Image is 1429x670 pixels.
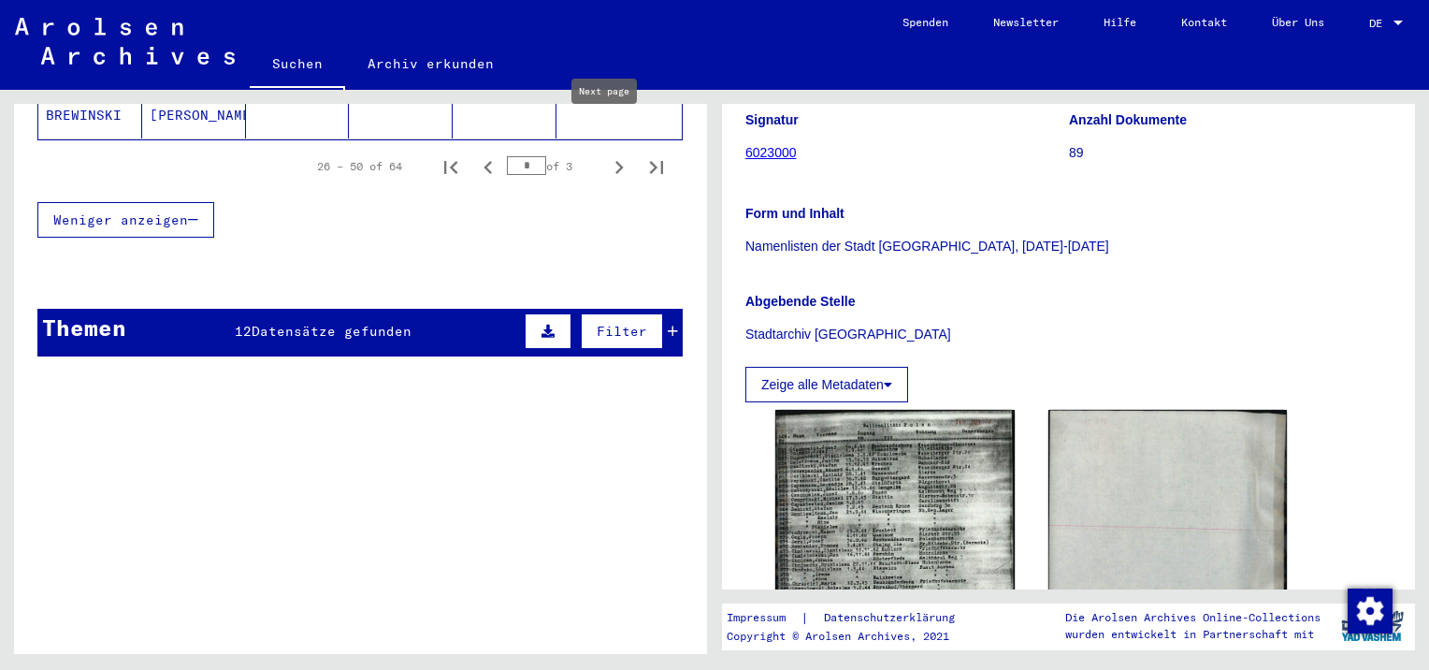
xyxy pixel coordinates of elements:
[15,18,235,65] img: Arolsen_neg.svg
[597,323,647,340] span: Filter
[809,608,977,628] a: Datenschutzerklärung
[432,148,469,185] button: First page
[142,93,246,138] mat-cell: [PERSON_NAME]
[727,628,977,645] p: Copyright © Arolsen Archives, 2021
[745,294,855,309] b: Abgebende Stelle
[745,367,908,402] button: Zeige alle Metadaten
[1065,626,1321,643] p: wurden entwickelt in Partnerschaft mit
[38,93,142,138] mat-cell: BREWINSKI
[252,323,411,340] span: Datensätze gefunden
[469,148,507,185] button: Previous page
[37,202,214,238] button: Weniger anzeigen
[745,145,797,160] a: 6023000
[53,211,188,228] span: Weniger anzeigen
[345,41,516,86] a: Archiv erkunden
[638,148,675,185] button: Last page
[581,313,663,349] button: Filter
[727,608,801,628] a: Impressum
[1069,143,1392,163] p: 89
[1065,609,1321,626] p: Die Arolsen Archives Online-Collections
[1337,603,1407,649] img: yv_logo.png
[317,158,402,175] div: 26 – 50 of 64
[1369,17,1390,30] span: DE
[745,112,799,127] b: Signatur
[745,237,1392,256] p: Namenlisten der Stadt [GEOGRAPHIC_DATA], [DATE]-[DATE]
[600,148,638,185] button: Next page
[745,325,1392,344] p: Stadtarchiv [GEOGRAPHIC_DATA]
[42,311,126,344] div: Themen
[745,206,844,221] b: Form und Inhalt
[507,157,600,175] div: of 3
[250,41,345,90] a: Suchen
[727,608,977,628] div: |
[1347,588,1392,633] div: Zustimmung ändern
[1069,112,1187,127] b: Anzahl Dokumente
[235,323,252,340] span: 12
[1348,589,1393,634] img: Zustimmung ändern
